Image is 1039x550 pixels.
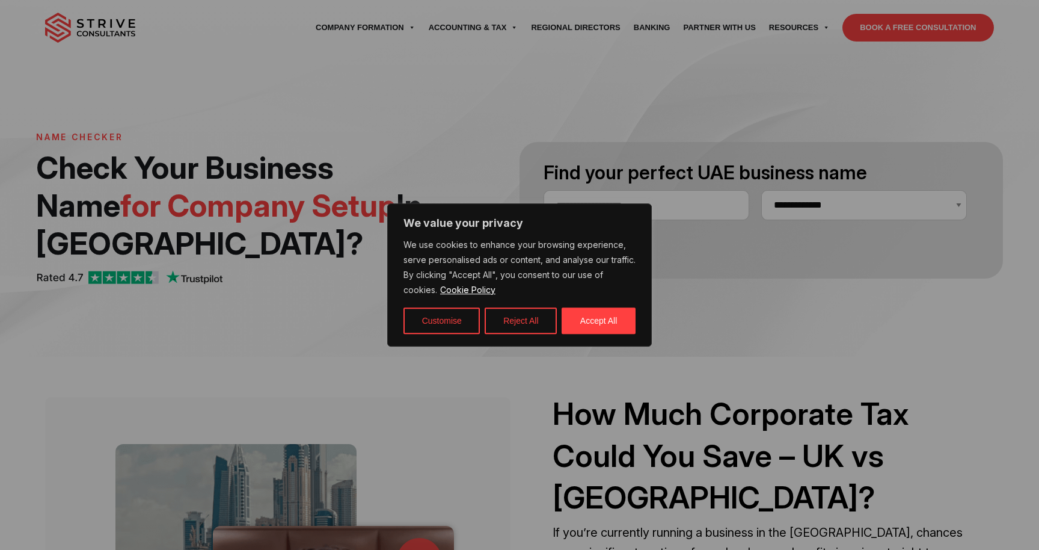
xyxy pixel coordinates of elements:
p: We value your privacy [403,216,636,230]
button: Customise [403,307,480,334]
button: Accept All [562,307,636,334]
p: We use cookies to enhance your browsing experience, serve personalised ads or content, and analys... [403,238,636,298]
div: We value your privacy [387,203,652,347]
button: Reject All [485,307,557,334]
a: Cookie Policy [440,284,496,295]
